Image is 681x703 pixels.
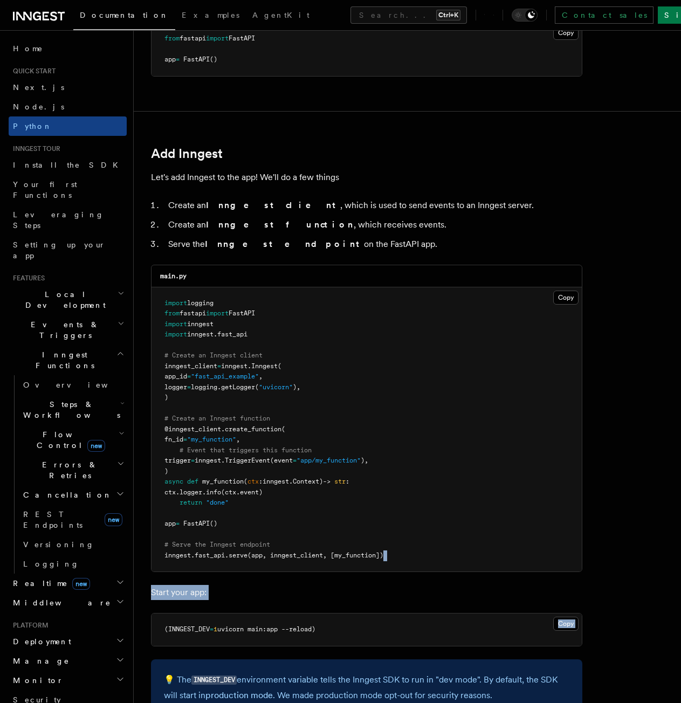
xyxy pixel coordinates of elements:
[206,35,229,42] span: import
[9,289,118,311] span: Local Development
[164,520,176,527] span: app
[350,6,467,24] button: Search...Ctrl+K
[183,520,210,527] span: FastAPI
[19,455,127,485] button: Errors & Retries
[151,585,582,600] p: Start your app:
[23,560,79,568] span: Logging
[9,315,127,345] button: Events & Triggers
[217,625,315,633] span: uvicorn main:app --reload)
[225,425,281,433] span: create_function
[19,535,127,554] a: Versioning
[164,672,569,703] p: 💡 The environment variable tells the Inngest SDK to run in "dev mode". By default, the SDK will s...
[9,175,127,205] a: Your first Functions
[182,11,239,19] span: Examples
[19,554,127,574] a: Logging
[9,597,111,608] span: Middleware
[164,625,210,633] span: (INNGEST_DEV
[247,362,251,370] span: .
[164,467,168,475] span: )
[176,520,180,527] span: =
[236,436,240,443] span: ,
[9,345,127,375] button: Inngest Functions
[246,3,316,29] a: AgentKit
[19,490,112,500] span: Cancellation
[191,552,195,559] span: .
[183,56,210,63] span: FastAPI
[176,488,180,496] span: .
[221,383,255,391] span: getLogger
[191,676,237,685] code: INNGEST_DEV
[164,436,183,443] span: fn_id
[244,478,247,485] span: (
[9,144,60,153] span: Inngest tour
[229,552,247,559] span: serve
[251,362,278,370] span: Inngest
[281,425,285,433] span: (
[13,210,104,230] span: Leveraging Steps
[187,478,198,485] span: def
[9,632,127,651] button: Deployment
[151,146,223,161] a: Add Inngest
[13,83,64,92] span: Next.js
[9,97,127,116] a: Node.js
[19,375,127,395] a: Overview
[176,56,180,63] span: =
[165,198,582,213] li: Create an , which is used to send events to an Inngest server.
[187,330,214,338] span: inngest
[183,436,187,443] span: =
[9,67,56,75] span: Quick start
[217,362,221,370] span: =
[9,578,90,589] span: Realtime
[9,671,127,690] button: Monitor
[23,540,94,549] span: Versioning
[187,436,236,443] span: "my_function"
[164,320,187,328] span: import
[19,425,127,455] button: Flow Controlnew
[175,3,246,29] a: Examples
[210,625,214,633] span: =
[202,478,244,485] span: my_function
[165,237,582,252] li: Serve the on the FastAPI app.
[334,478,346,485] span: str
[205,690,273,700] a: production mode
[160,272,187,280] code: main.py
[187,320,214,328] span: inngest
[225,552,229,559] span: .
[19,505,127,535] a: REST Endpointsnew
[164,362,217,370] span: inngest_client
[259,383,293,391] span: "uvicorn"
[180,35,206,42] span: fastapi
[19,429,119,451] span: Flow Control
[206,499,229,506] span: "done"
[187,299,214,307] span: logging
[9,274,45,282] span: Features
[229,309,255,317] span: FastAPI
[105,513,122,526] span: new
[164,352,263,359] span: # Create an Inngest client
[19,485,127,505] button: Cancellation
[73,3,175,30] a: Documentation
[255,383,259,391] span: (
[9,155,127,175] a: Install the SDK
[164,35,180,42] span: from
[164,394,168,401] span: )
[13,180,77,199] span: Your first Functions
[9,205,127,235] a: Leveraging Steps
[19,459,117,481] span: Errors & Retries
[361,457,368,464] span: ),
[195,457,225,464] span: inngest.
[13,161,125,169] span: Install the SDK
[512,9,538,22] button: Toggle dark mode
[9,235,127,265] a: Setting up your app
[9,39,127,58] a: Home
[214,330,217,338] span: .
[9,651,127,671] button: Manage
[293,383,300,391] span: ),
[165,217,582,232] li: Create an , which receives events.
[555,6,654,24] a: Contact sales
[202,488,206,496] span: .
[13,240,106,260] span: Setting up your app
[206,309,229,317] span: import
[13,122,52,130] span: Python
[259,373,263,380] span: ,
